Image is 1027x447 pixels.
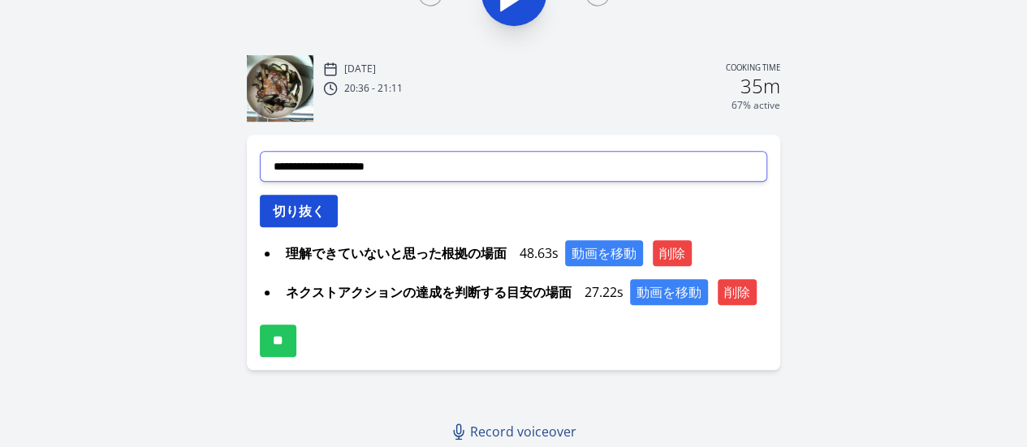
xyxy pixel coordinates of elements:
[247,55,313,122] img: 250925113648_thumb.jpeg
[279,279,767,305] div: 27.22s
[740,76,780,96] h2: 35m
[260,195,338,227] button: 切り抜く
[630,279,708,305] button: 動画を移動
[344,62,376,75] p: [DATE]
[726,62,780,76] p: Cooking time
[470,422,576,441] span: Record voiceover
[731,99,780,112] p: 67% active
[279,279,578,305] span: ネクストアクションの達成を判断する目安の場面
[279,240,513,266] span: 理解できていないと思った根拠の場面
[565,240,643,266] button: 動画を移動
[718,279,757,305] button: 削除
[653,240,692,266] button: 削除
[279,240,767,266] div: 48.63s
[344,82,403,95] p: 20:36 - 21:11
